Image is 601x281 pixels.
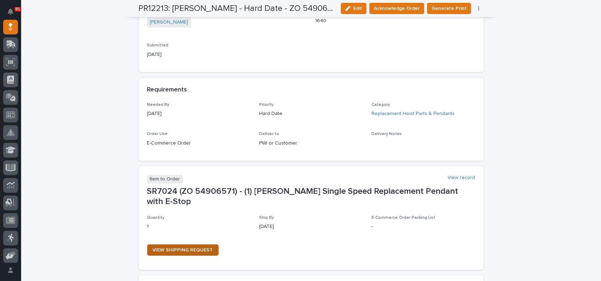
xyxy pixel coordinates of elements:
p: 1 [147,223,251,230]
span: Priority [259,103,274,107]
span: E-Commerce Order Packing List [371,216,435,220]
p: 91 [15,7,20,12]
button: Notifications [3,4,18,19]
p: [DATE] [147,110,251,117]
span: Acknowledge Order [374,4,420,13]
p: SR7024 (ZO 54906571) - (1) [PERSON_NAME] Single Speed Replacement Pendant with E-Stop [147,186,475,207]
span: Ship By [259,216,274,220]
a: VIEW SHIPPING REQUEST [147,244,219,256]
p: [DATE] [147,51,307,58]
a: View record [448,175,475,181]
div: Notifications91 [9,8,18,20]
button: Generate Print [427,3,471,14]
span: Deliver to [259,132,279,136]
p: 1640 [315,17,475,25]
a: Replacement Hoist Parts & Pendants [371,110,455,117]
a: [PERSON_NAME] [150,19,188,26]
p: PWI or Customer [259,140,363,147]
h2: PR12213: [PERSON_NAME] - Hard Date - ZO 54906571 [139,4,336,14]
span: Quantity [147,216,165,220]
button: Acknowledge Order [369,3,424,14]
span: Order Use [147,132,168,136]
span: Submitted [147,43,169,47]
button: Edit [341,3,367,14]
p: - [371,223,475,230]
p: Item to Order [147,175,183,184]
span: Category [371,103,390,107]
span: Needed By [147,103,170,107]
span: Edit [353,5,362,12]
span: VIEW SHIPPING REQUEST [153,248,213,253]
p: Hard Date [259,110,363,117]
p: [DATE] [259,223,363,230]
h2: Requirements [147,86,187,94]
span: Generate Print [432,4,467,13]
span: Delivery Notes [371,132,402,136]
p: E-Commerce Order [147,140,251,147]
